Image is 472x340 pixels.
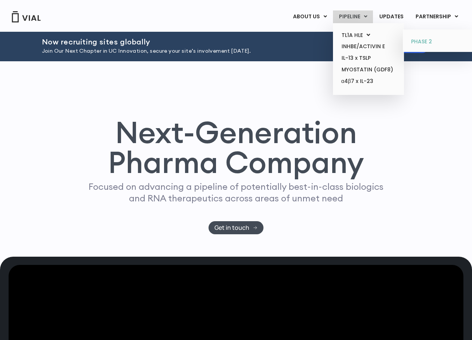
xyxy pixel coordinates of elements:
[215,225,249,231] span: Get in touch
[410,10,464,23] a: PARTNERSHIPMenu Toggle
[287,10,333,23] a: ABOUT USMenu Toggle
[333,10,373,23] a: PIPELINEMenu Toggle
[336,41,401,52] a: INHBE/ACTIVIN E
[405,36,471,48] a: PHASE 2
[336,30,401,41] a: TL1A HLEMenu Toggle
[74,117,398,177] h1: Next-Generation Pharma Company
[373,10,409,23] a: UPDATES
[86,181,387,204] p: Focused on advancing a pipeline of potentially best-in-class biologics and RNA therapeutics acros...
[336,52,401,64] a: IL-13 x TSLP
[336,64,401,75] a: MYOSTATIN (GDF8)
[42,47,351,55] p: Join Our Next Chapter in UC Innovation, secure your site’s involvement [DATE].
[11,11,41,22] img: Vial Logo
[42,38,351,46] h2: Now recruiting sites globally
[336,75,401,87] a: α4β7 x IL-23
[209,221,263,234] a: Get in touch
